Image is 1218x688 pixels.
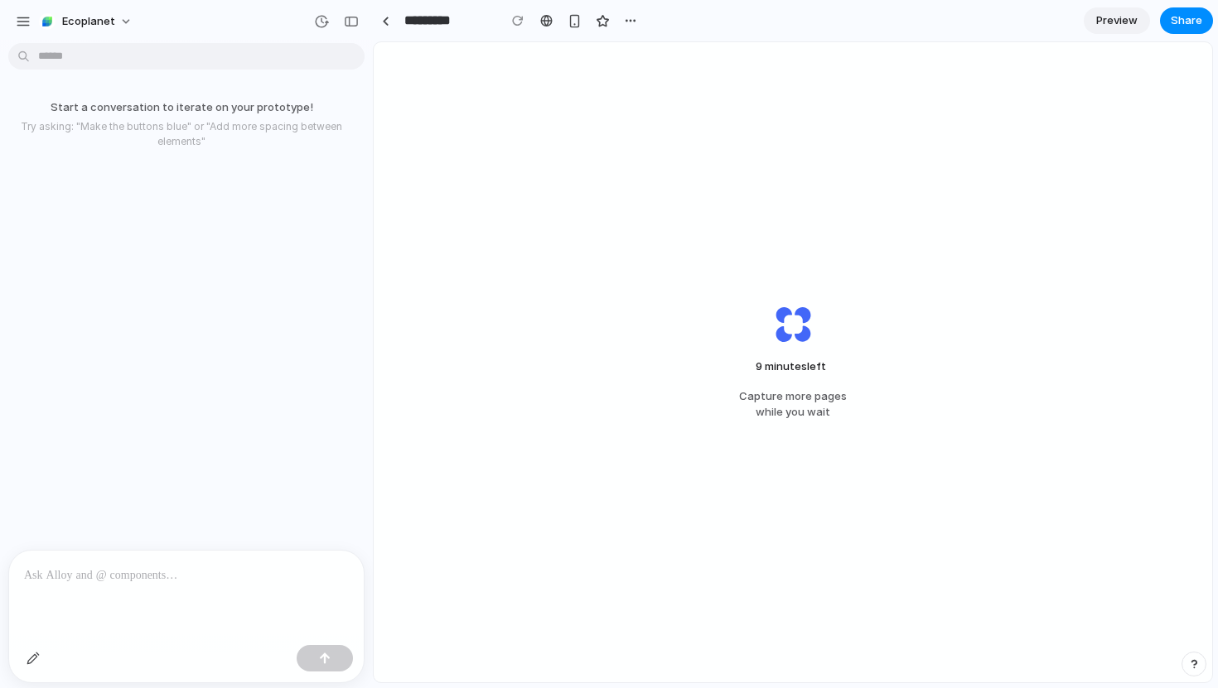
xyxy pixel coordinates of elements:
[1171,12,1202,29] span: Share
[32,8,141,35] button: ecoplanet
[7,119,356,149] p: Try asking: "Make the buttons blue" or "Add more spacing between elements"
[747,358,839,375] span: minutes left
[7,99,356,116] p: Start a conversation to iterate on your prototype!
[756,359,762,373] span: 9
[739,388,847,421] span: Capture more pages while you wait
[62,13,115,30] span: ecoplanet
[1160,7,1213,34] button: Share
[1084,7,1150,34] a: Preview
[1096,12,1138,29] span: Preview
